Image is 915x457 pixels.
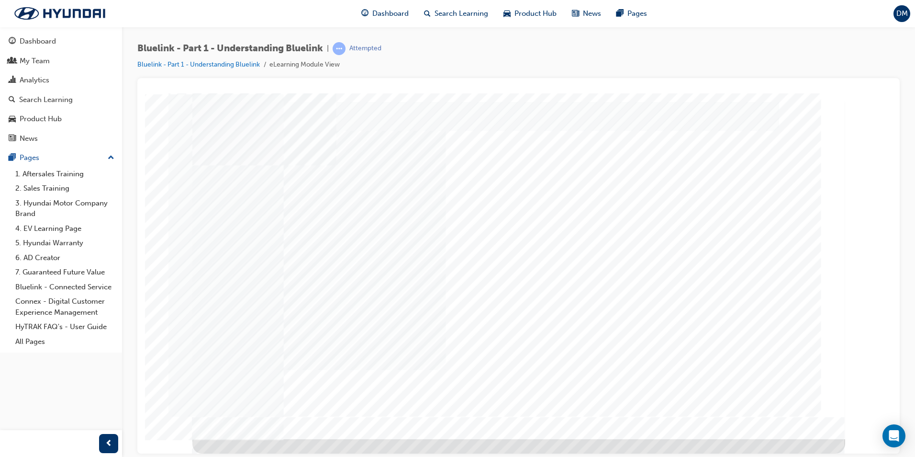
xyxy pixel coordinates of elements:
a: 6. AD Creator [11,251,118,265]
div: My Team [20,56,50,67]
span: prev-icon [105,438,112,450]
span: pages-icon [9,154,16,162]
div: News [20,133,38,144]
span: DM [896,8,908,19]
a: guage-iconDashboard [354,4,416,23]
a: All Pages [11,334,118,349]
a: car-iconProduct Hub [496,4,564,23]
span: news-icon [572,8,579,20]
a: Connex - Digital Customer Experience Management [11,294,118,320]
span: news-icon [9,135,16,143]
a: search-iconSearch Learning [416,4,496,23]
span: guage-icon [9,37,16,46]
div: Dashboard [20,36,56,47]
a: Bluelink - Connected Service [11,280,118,295]
span: pages-icon [616,8,624,20]
button: Pages [4,149,118,167]
a: Analytics [4,71,118,89]
span: search-icon [9,96,15,104]
a: Product Hub [4,110,118,128]
a: HyTRAK FAQ's - User Guide [11,320,118,334]
a: 3. Hyundai Motor Company Brand [11,196,118,221]
span: learningRecordVerb_ATTEMPT-icon [333,42,346,55]
span: up-icon [108,152,114,164]
a: Dashboard [4,33,118,50]
span: guage-icon [361,8,368,20]
span: Dashboard [372,8,409,19]
span: people-icon [9,57,16,66]
li: eLearning Module View [269,59,340,70]
span: chart-icon [9,76,16,85]
span: News [583,8,601,19]
a: 1. Aftersales Training [11,167,118,182]
a: Search Learning [4,91,118,109]
button: DM [893,5,910,22]
span: car-icon [9,115,16,124]
div: Product Hub [20,114,62,125]
a: 2. Sales Training [11,181,118,196]
span: Search Learning [435,8,488,19]
a: News [4,130,118,148]
div: Attempted [349,44,381,53]
div: Analytics [20,75,49,86]
span: Product Hub [514,8,557,19]
div: Search Learning [19,94,73,105]
span: Pages [627,8,647,19]
a: pages-iconPages [609,4,655,23]
span: car-icon [503,8,511,20]
a: 7. Guaranteed Future Value [11,265,118,280]
img: Trak [5,3,115,23]
div: Pages [20,152,39,163]
span: search-icon [424,8,431,20]
a: My Team [4,52,118,70]
a: 5. Hyundai Warranty [11,236,118,251]
span: Bluelink - Part 1 - Understanding Bluelink [137,43,323,54]
a: news-iconNews [564,4,609,23]
div: Telecommunication + Information = Telematics [47,346,634,375]
a: Bluelink - Part 1 - Understanding Bluelink [137,60,260,69]
span: | [327,43,329,54]
button: DashboardMy TeamAnalyticsSearch LearningProduct HubNews [4,31,118,149]
div: Open Intercom Messenger [882,424,905,447]
a: 4. EV Learning Page [11,221,118,236]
